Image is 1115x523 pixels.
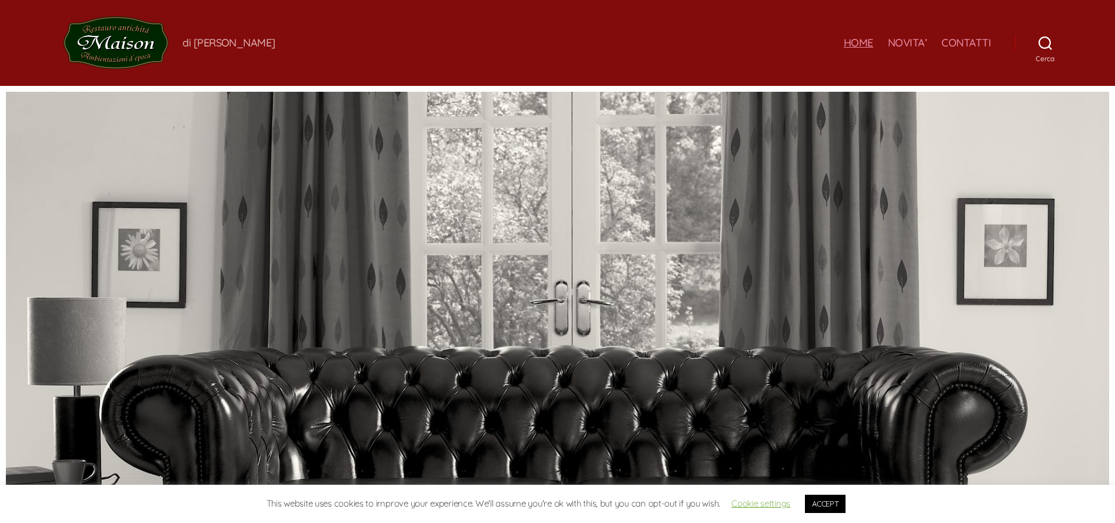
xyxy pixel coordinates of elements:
img: MAISON [64,16,169,69]
a: NOVITA’ [888,36,927,49]
a: HOME [844,36,873,49]
span: This website uses cookies to improve your experience. We'll assume you're ok with this, but you c... [267,498,849,509]
div: di [PERSON_NAME] [182,36,275,49]
nav: Orizzontale [844,36,991,49]
a: CONTATTI [941,36,991,49]
span: Cerca [1015,54,1076,63]
a: Cookie settings [731,498,790,509]
button: Cerca [1015,30,1076,56]
a: ACCEPT [805,495,846,513]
